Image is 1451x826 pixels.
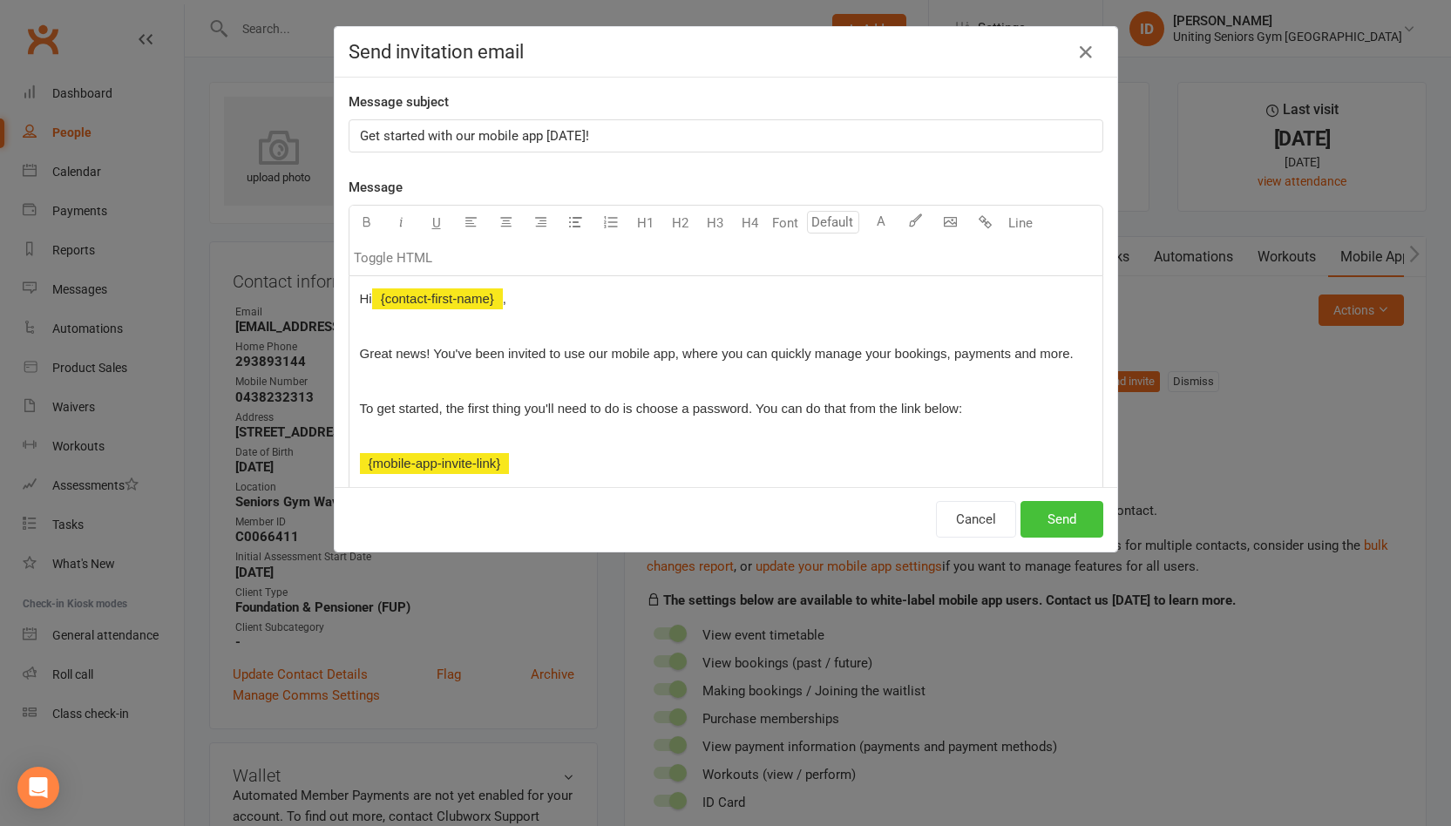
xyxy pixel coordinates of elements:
button: Font [768,206,803,240]
label: Message subject [349,91,449,112]
button: Line [1003,206,1038,240]
input: Default [807,211,859,234]
button: A [864,206,898,240]
button: Send [1020,501,1103,538]
span: Hi [360,291,372,306]
span: , [503,291,506,306]
h4: Send invitation email [349,41,1103,63]
button: H3 [698,206,733,240]
span: U [432,215,441,231]
button: U [419,206,454,240]
span: To get started, the first thing you'll need to do is choose a password. You can do that from the ... [360,401,963,416]
button: Toggle HTML [349,240,437,275]
span: Great news! You've been invited to use our mobile app, where you can quickly manage your bookings... [360,346,1074,361]
button: Close [1072,38,1100,66]
button: H4 [733,206,768,240]
label: Message [349,177,403,198]
div: Open Intercom Messenger [17,767,59,809]
button: H1 [628,206,663,240]
button: H2 [663,206,698,240]
span: Get started with our mobile app [DATE]! [360,128,589,144]
button: Cancel [936,501,1016,538]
